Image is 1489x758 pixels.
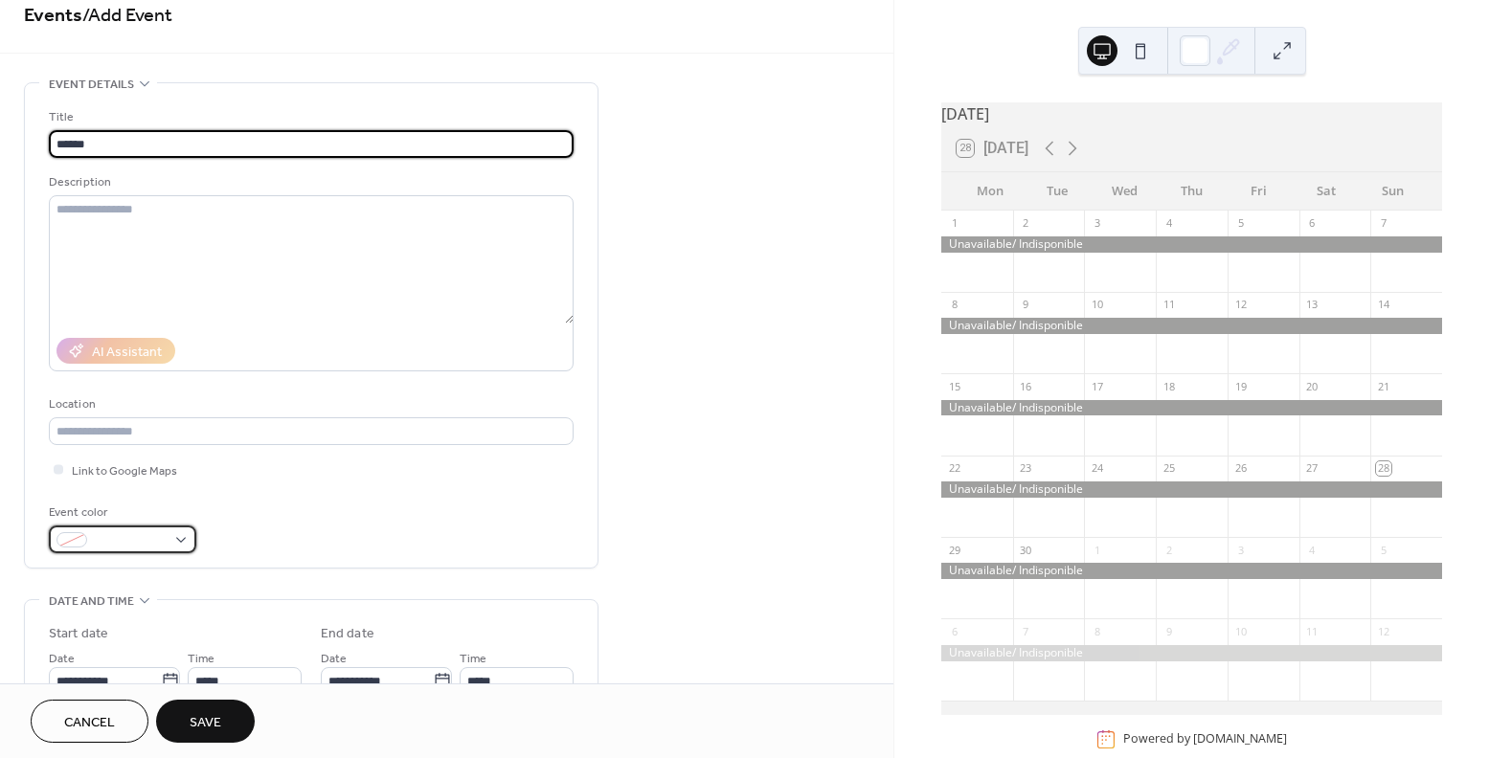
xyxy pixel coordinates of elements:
[321,624,374,644] div: End date
[941,236,1442,253] div: Unavailable/ Indisponible
[64,713,115,733] span: Cancel
[460,649,486,669] span: Time
[1376,543,1390,557] div: 5
[1091,172,1158,211] div: Wed
[947,379,961,393] div: 15
[947,624,961,638] div: 6
[1162,624,1176,638] div: 9
[1305,461,1320,476] div: 27
[49,649,75,669] span: Date
[1162,543,1176,557] div: 2
[941,400,1442,416] div: Unavailable/ Indisponible
[49,624,108,644] div: Start date
[156,700,255,743] button: Save
[49,107,570,127] div: Title
[1233,379,1248,393] div: 19
[1233,298,1248,312] div: 12
[1090,298,1104,312] div: 10
[1090,379,1104,393] div: 17
[957,172,1024,211] div: Mon
[941,645,1442,661] div: Unavailable/ Indisponible
[1019,624,1033,638] div: 7
[1233,461,1248,476] div: 26
[1293,172,1360,211] div: Sat
[1024,172,1091,211] div: Tue
[190,713,221,733] span: Save
[1019,216,1033,231] div: 2
[941,481,1442,498] div: Unavailable/ Indisponible
[1090,216,1104,231] div: 3
[1305,543,1320,557] div: 4
[1305,298,1320,312] div: 13
[1019,379,1033,393] div: 16
[49,502,192,523] div: Event color
[1162,461,1176,476] div: 25
[1376,624,1390,638] div: 12
[1305,379,1320,393] div: 20
[1162,216,1176,231] div: 4
[31,700,148,743] button: Cancel
[1233,216,1248,231] div: 5
[1193,731,1287,747] a: [DOMAIN_NAME]
[1019,298,1033,312] div: 9
[1376,379,1390,393] div: 21
[321,649,347,669] span: Date
[941,102,1442,125] div: [DATE]
[1233,543,1248,557] div: 3
[1233,624,1248,638] div: 10
[1090,461,1104,476] div: 24
[1158,172,1225,211] div: Thu
[947,543,961,557] div: 29
[188,649,214,669] span: Time
[1305,216,1320,231] div: 6
[1376,461,1390,476] div: 28
[947,461,961,476] div: 22
[49,172,570,192] div: Description
[1376,216,1390,231] div: 7
[1360,172,1427,211] div: Sun
[49,591,134,612] span: Date and time
[1090,624,1104,638] div: 8
[1376,298,1390,312] div: 14
[49,75,134,95] span: Event details
[1305,624,1320,638] div: 11
[1162,298,1176,312] div: 11
[1090,543,1104,557] div: 1
[1019,543,1033,557] div: 30
[941,563,1442,579] div: Unavailable/ Indisponible
[941,318,1442,334] div: Unavailable/ Indisponible
[1123,731,1287,747] div: Powered by
[947,298,961,312] div: 8
[1019,461,1033,476] div: 23
[947,216,961,231] div: 1
[72,461,177,481] span: Link to Google Maps
[1226,172,1293,211] div: Fri
[1162,379,1176,393] div: 18
[49,394,570,414] div: Location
